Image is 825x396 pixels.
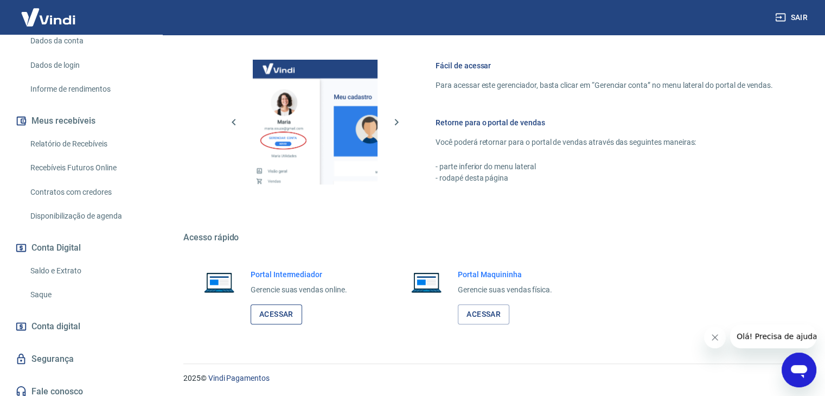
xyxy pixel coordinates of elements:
[26,30,149,52] a: Dados da conta
[13,315,149,338] a: Conta digital
[183,373,799,384] p: 2025 ©
[26,284,149,306] a: Saque
[730,324,816,348] iframe: Mensagem da empresa
[26,133,149,155] a: Relatório de Recebíveis
[26,205,149,227] a: Disponibilização de agenda
[251,269,347,280] h6: Portal Intermediador
[26,181,149,203] a: Contratos com credores
[26,157,149,179] a: Recebíveis Futuros Online
[704,327,726,348] iframe: Fechar mensagem
[7,8,91,16] span: Olá! Precisa de ajuda?
[251,284,347,296] p: Gerencie suas vendas online.
[458,284,552,296] p: Gerencie suas vendas física.
[404,269,449,295] img: Imagem de um notebook aberto
[436,173,773,184] p: - rodapé desta página
[436,137,773,148] p: Você poderá retornar para o portal de vendas através das seguintes maneiras:
[436,117,773,128] h6: Retorne para o portal de vendas
[26,78,149,100] a: Informe de rendimentos
[26,54,149,76] a: Dados de login
[253,60,378,184] img: Imagem da dashboard mostrando o botão de gerenciar conta na sidebar no lado esquerdo
[26,260,149,282] a: Saldo e Extrato
[782,353,816,387] iframe: Botão para abrir a janela de mensagens
[458,269,552,280] h6: Portal Maquininha
[196,269,242,295] img: Imagem de um notebook aberto
[183,232,799,243] h5: Acesso rápido
[13,1,84,34] img: Vindi
[436,60,773,71] h6: Fácil de acessar
[436,161,773,173] p: - parte inferior do menu lateral
[208,374,270,382] a: Vindi Pagamentos
[31,319,80,334] span: Conta digital
[436,80,773,91] p: Para acessar este gerenciador, basta clicar em “Gerenciar conta” no menu lateral do portal de ven...
[13,347,149,371] a: Segurança
[251,304,302,324] a: Acessar
[13,236,149,260] button: Conta Digital
[458,304,509,324] a: Acessar
[13,109,149,133] button: Meus recebíveis
[773,8,812,28] button: Sair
